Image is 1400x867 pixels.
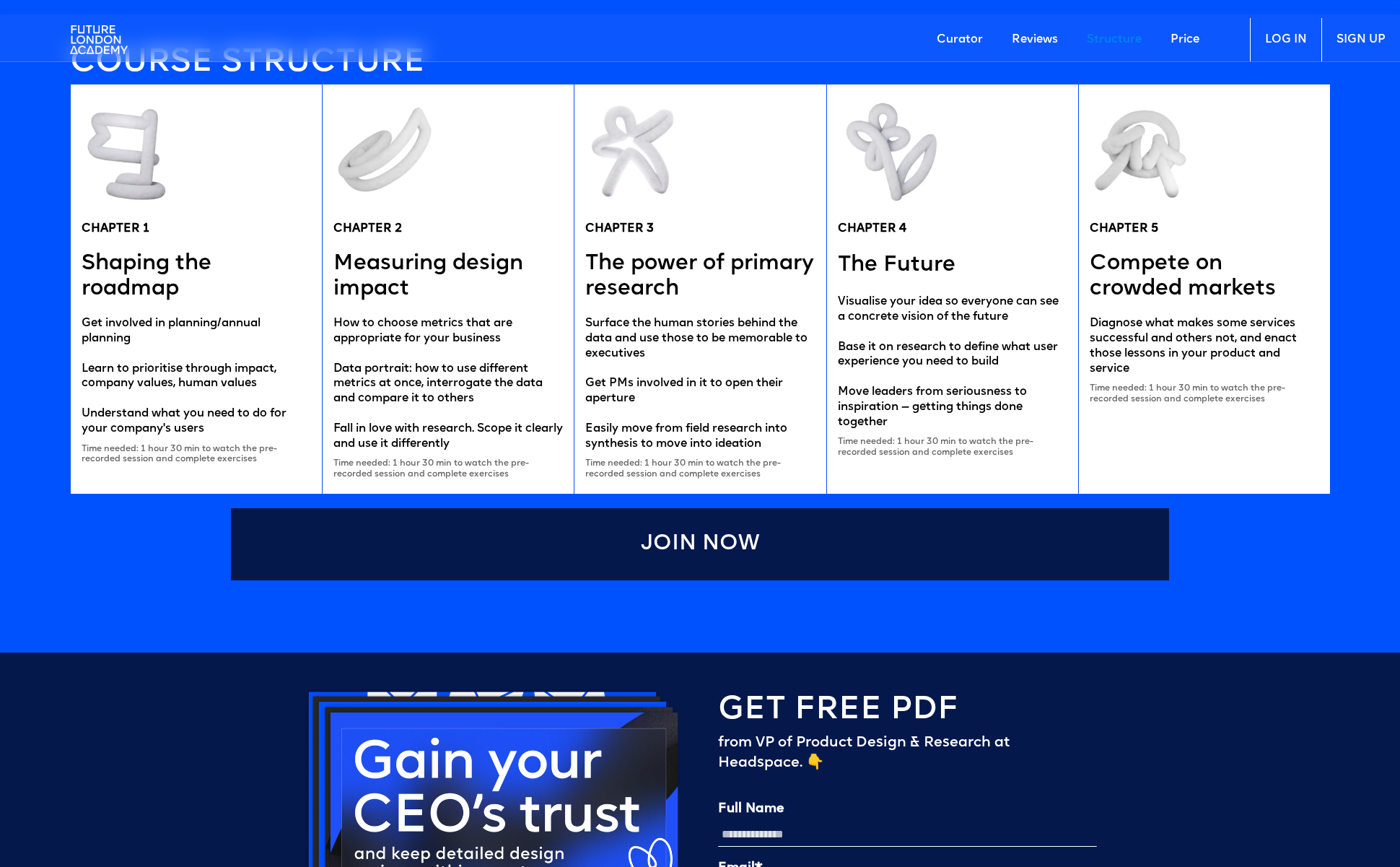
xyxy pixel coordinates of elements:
[333,251,563,302] h5: Measuring design impact
[70,48,1330,78] h4: Course STRUCTURE
[838,251,955,280] h5: The Future
[585,458,815,479] div: Time needed: 1 hour 30 min to watch the pre-recorded session and complete exercises
[718,733,1097,773] div: from VP of Product Design & Research at Headspace. 👇
[333,316,563,451] div: How to choose metrics that are appropriate for your business Data portrait: how to use different ...
[922,18,997,61] a: Curator
[718,802,1097,816] label: Full Name
[1090,251,1319,302] h5: Compete on crowded markets
[1090,222,1158,237] h5: CHAPTER 5
[1156,18,1214,61] a: Price
[585,251,815,302] h5: The power of primary research
[1072,18,1156,61] a: Structure
[838,222,906,237] h5: CHAPTER 4
[82,444,311,465] div: Time needed: 1 hour 30 min to watch the pre-recorded session and complete exercises
[333,458,563,479] div: Time needed: 1 hour 30 min to watch the pre-recorded session and complete exercises
[585,222,654,237] h5: CHAPTER 3
[82,316,311,436] div: Get involved in planning/annual planning Learn to prioritise through impact, company values, huma...
[1321,18,1400,61] a: SIGN UP
[333,222,402,237] h5: CHAPTER 2
[838,295,1067,430] div: Visualise your idea so everyone can see a concrete vision of the future Base it on research to de...
[585,316,815,451] div: Surface the human stories behind the data and use those to be memorable to executives Get PMs inv...
[82,251,311,302] h5: Shaping the roadmap
[1090,383,1319,404] div: Time needed: 1 hour 30 min to watch the pre-recorded session and complete exercises
[1250,18,1321,61] a: LOG IN
[82,222,149,237] h5: CHAPTER 1
[1090,316,1319,376] div: Diagnose what makes some services successful and others not, and enact those lessons in your prod...
[231,508,1169,580] a: Join Now
[718,696,958,726] h4: GET FREE PDF
[838,437,1067,458] div: Time needed: 1 hour 30 min to watch the pre-recorded session and complete exercises
[997,18,1072,61] a: Reviews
